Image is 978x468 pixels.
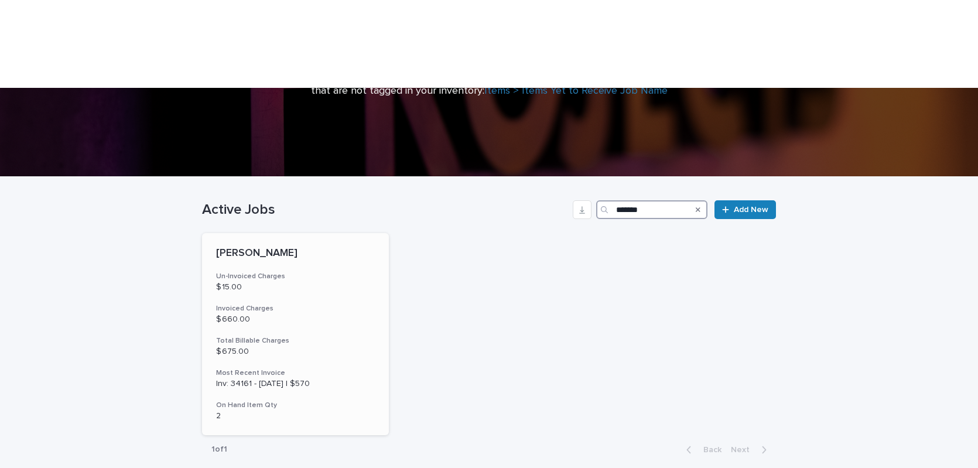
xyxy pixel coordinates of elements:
[677,445,726,455] button: Back
[714,200,776,219] a: Add New
[726,445,776,455] button: Next
[202,435,237,464] p: 1 of 1
[216,411,375,421] p: 2
[734,206,768,214] span: Add New
[696,446,721,454] span: Back
[484,86,668,96] a: Items > Items Yet to Receive Job Name
[596,200,707,219] input: Search
[216,315,375,324] p: $ 660.00
[216,247,375,260] p: [PERSON_NAME]
[216,272,375,281] h3: Un-Invoiced Charges
[216,347,375,357] p: $ 675.00
[216,336,375,346] h3: Total Billable Charges
[216,282,375,292] p: $ 15.00
[202,201,568,218] h1: Active Jobs
[216,304,375,313] h3: Invoiced Charges
[216,379,375,389] p: Inv: 34161 - [DATE] | $570
[216,368,375,378] h3: Most Recent Invoice
[216,401,375,410] h3: On Hand Item Qty
[731,446,757,454] span: Next
[202,233,389,435] a: [PERSON_NAME]Un-Invoiced Charges$ 15.00Invoiced Charges$ 660.00Total Billable Charges$ 675.00Most...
